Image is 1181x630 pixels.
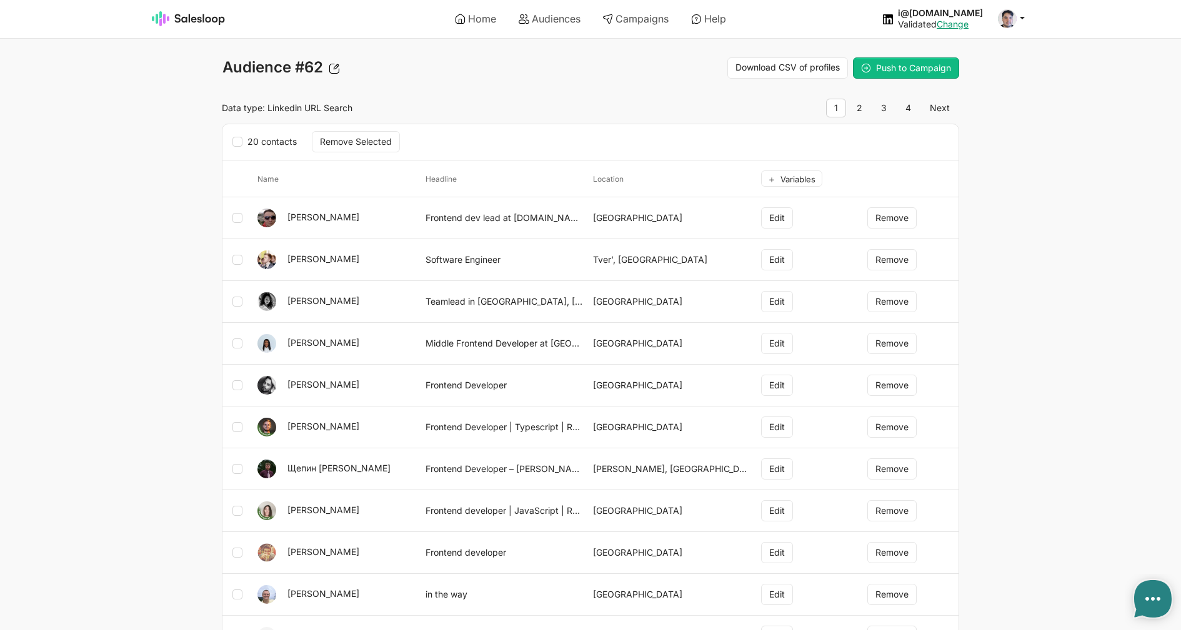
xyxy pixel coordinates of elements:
label: 20 contacts [232,134,304,150]
button: Push to Campaign [853,57,959,79]
td: Software Engineer [421,239,589,281]
span: Push to Campaign [876,62,951,73]
th: headline [421,160,589,197]
button: Edit [761,458,793,480]
a: [PERSON_NAME] [287,504,359,515]
button: Edit [761,542,793,563]
td: Frontend developer [421,532,589,574]
a: Help [682,8,735,29]
span: 1 [826,99,846,117]
button: Edit [761,416,793,438]
td: Frontend Developer – [PERSON_NAME] [421,448,589,490]
button: Edit [761,207,793,229]
button: Remove [867,207,917,229]
button: Remove [867,249,917,270]
td: [GEOGRAPHIC_DATA] [588,323,756,365]
a: [PERSON_NAME] [287,295,359,306]
img: Salesloop [152,11,226,26]
button: Remove [867,375,917,396]
td: [GEOGRAPHIC_DATA] [588,574,756,616]
span: Audience #62 [222,57,324,77]
p: Data type: Linkedin URL Search [222,102,583,114]
a: [PERSON_NAME] [287,546,359,557]
a: 4 [897,99,919,117]
th: location [588,160,756,197]
td: Teamlead in [GEOGRAPHIC_DATA], [GEOGRAPHIC_DATA] [421,281,589,323]
a: 2 [849,99,870,117]
td: [GEOGRAPHIC_DATA] [588,532,756,574]
td: Frontend developer | JavaScript | React [421,490,589,532]
button: Remove [867,333,917,354]
td: Frontend Developer [421,365,589,406]
td: [GEOGRAPHIC_DATA] [588,365,756,406]
span: Variables [780,174,815,184]
td: Frontend Developer | Typescript | React | Electron | Redux | MobX | JavaScript | CSS | HTML [421,406,589,448]
td: Middle Frontend Developer at [GEOGRAPHIC_DATA] [421,323,589,365]
td: [GEOGRAPHIC_DATA] [588,490,756,532]
a: [PERSON_NAME] [287,421,359,431]
td: Tver’, [GEOGRAPHIC_DATA] [588,239,756,281]
td: [GEOGRAPHIC_DATA] [588,281,756,323]
td: Frontend dev lead at [DOMAIN_NAME] [421,197,589,239]
button: Edit [761,375,793,396]
a: [PERSON_NAME] [287,588,359,599]
a: [PERSON_NAME] [287,337,359,348]
button: Remove [867,291,917,312]
td: [GEOGRAPHIC_DATA] [588,406,756,448]
button: Remove [867,458,917,480]
button: Edit [761,249,793,270]
button: Variables [761,170,822,187]
a: Campaigns [594,8,677,29]
a: [PERSON_NAME] [287,379,359,390]
td: [GEOGRAPHIC_DATA] [588,197,756,239]
button: Edit [761,333,793,354]
a: 3 [873,99,895,117]
a: Audiences [510,8,589,29]
div: i@[DOMAIN_NAME] [898,7,983,19]
button: Remove [867,542,917,563]
th: name [252,160,421,197]
button: Edit [761,291,793,312]
div: Validated [898,19,983,30]
button: Edit [761,500,793,521]
button: Remove [867,416,917,438]
button: Edit [761,584,793,605]
button: Remove [867,500,917,521]
button: Remove Selected [312,131,400,152]
a: Next [922,99,958,117]
a: [PERSON_NAME] [287,253,359,264]
a: Home [446,8,505,29]
td: in the way [421,574,589,616]
button: Remove [867,584,917,605]
a: Download CSV of profiles [727,57,848,79]
a: [PERSON_NAME] [287,212,359,222]
a: Change [937,19,969,29]
a: Щепин [PERSON_NAME] [287,463,391,473]
td: [PERSON_NAME], [GEOGRAPHIC_DATA] [588,448,756,490]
